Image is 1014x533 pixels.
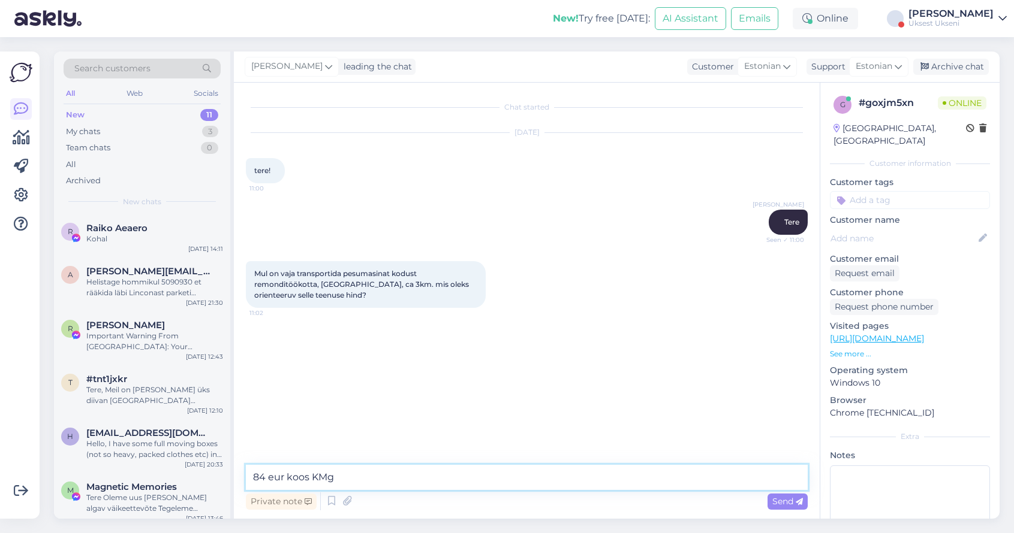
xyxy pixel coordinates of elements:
div: Customer [687,60,734,73]
div: Important Warning From [GEOGRAPHIC_DATA]: Your Facebook page is scheduled for permanent deletion ... [86,331,223,352]
span: Search customers [74,62,151,75]
p: See more ... [830,349,990,359]
span: Mul on vaja transportida pesumasinat kodust remonditöökotta, [GEOGRAPHIC_DATA], ca 3km. mis oleks... [254,269,471,299]
div: [DATE] 20:33 [185,460,223,469]
span: h [67,432,73,441]
div: Support [807,60,845,73]
span: R [68,324,73,333]
p: Customer phone [830,286,990,299]
span: New chats [123,196,161,207]
div: [DATE] [246,127,808,138]
div: Chat started [246,102,808,113]
button: AI Assistant [655,7,726,30]
p: Windows 10 [830,377,990,389]
span: #tnt1jxkr [86,374,127,384]
input: Add name [831,232,976,245]
textarea: 84 eur koos KMg [246,465,808,490]
div: Try free [DATE]: [553,11,650,26]
div: Uksest Ukseni [908,19,994,28]
span: t [68,378,73,387]
span: Raiko Aeaero [86,223,148,234]
p: Customer name [830,214,990,226]
span: Tere [784,217,799,226]
span: Estonian [744,60,781,73]
span: 11:02 [249,308,294,317]
p: Customer email [830,253,990,265]
div: Socials [191,86,221,101]
a: [URL][DOMAIN_NAME] [830,333,924,344]
span: 11:00 [249,184,294,193]
p: Chrome [TECHNICAL_ID] [830,407,990,419]
span: Estonian [856,60,892,73]
span: Online [938,96,986,110]
div: All [66,159,76,171]
span: tere! [254,166,270,175]
div: New [66,109,85,121]
span: Magnetic Memories [86,481,177,492]
p: Browser [830,394,990,407]
div: Tere Oleme uus [PERSON_NAME] algav väikeettevõte Tegeleme fotomagnetite valmistamisega, 5x5 cm, n... [86,492,223,514]
div: 3 [202,126,218,138]
div: 11 [200,109,218,121]
div: Archived [66,175,101,187]
div: Kohal [86,234,223,244]
div: Request phone number [830,299,938,315]
p: Customer tags [830,176,990,189]
div: leading the chat [339,60,412,73]
div: 0 [201,142,218,154]
span: Send [772,496,803,507]
div: Team chats [66,142,110,154]
div: [DATE] 12:43 [186,352,223,361]
div: Extra [830,431,990,442]
div: My chats [66,126,100,138]
span: R [68,227,73,236]
div: [PERSON_NAME] [908,9,994,19]
p: Visited pages [830,320,990,332]
div: All [64,86,77,101]
span: handeyetkinn@gmail.com [86,428,211,438]
a: [PERSON_NAME]Uksest Ukseni [908,9,1007,28]
div: [DATE] 14:11 [188,244,223,253]
img: Askly Logo [10,61,32,84]
div: Online [793,8,858,29]
input: Add a tag [830,191,990,209]
div: [DATE] 12:10 [187,406,223,415]
span: Rafael Snow [86,320,165,331]
div: Helistage hommikul 5090930 et rääkida läbi Linconast parketi toomine Pallasti 44 5 [86,277,223,298]
span: g [840,100,845,109]
div: Web [124,86,145,101]
span: [PERSON_NAME] [251,60,323,73]
span: andreas.aho@gmail.com [86,266,211,277]
div: [DATE] 13:46 [186,514,223,523]
p: Operating system [830,364,990,377]
b: New! [553,13,579,24]
button: Emails [731,7,778,30]
p: Notes [830,449,990,462]
div: Customer information [830,158,990,169]
span: Seen ✓ 11:00 [759,235,804,244]
div: [DATE] 21:30 [186,298,223,307]
div: Tere, Meil on [PERSON_NAME] üks diivan [GEOGRAPHIC_DATA] kesklinnast Mustamäele toimetada. Kas sa... [86,384,223,406]
div: Request email [830,265,899,281]
span: M [67,486,74,495]
span: [PERSON_NAME] [753,200,804,209]
div: Private note [246,493,317,510]
div: # goxjm5xn [859,96,938,110]
div: [GEOGRAPHIC_DATA], [GEOGRAPHIC_DATA] [834,122,966,147]
div: Hello, I have some full moving boxes (not so heavy, packed clothes etc) in a storage place at par... [86,438,223,460]
div: Archive chat [913,59,989,75]
span: a [68,270,73,279]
